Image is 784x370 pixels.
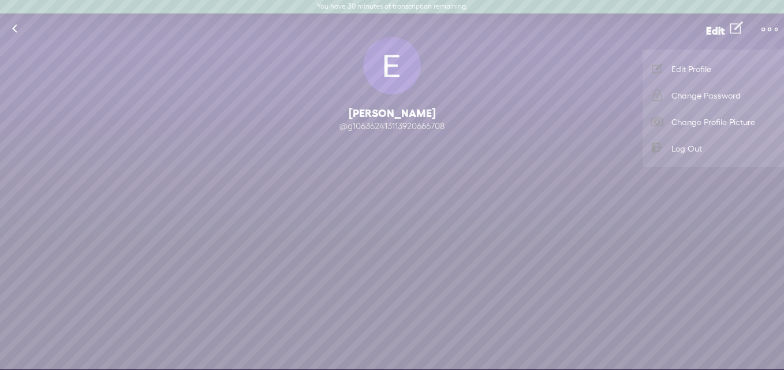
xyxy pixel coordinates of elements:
[317,2,468,12] label: You have 30 minutes of transcription remaining.
[648,55,778,82] a: Edit Profile
[648,82,778,108] a: Change Password
[648,108,778,135] a: Change Profile Picture
[706,25,725,37] span: Edit
[648,135,778,161] a: Log Out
